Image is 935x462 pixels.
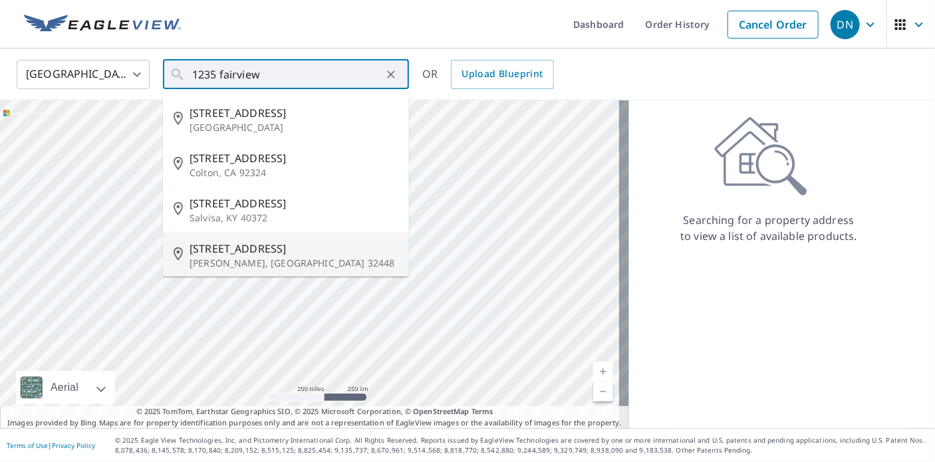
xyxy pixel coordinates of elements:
[7,441,48,450] a: Terms of Use
[190,121,398,134] p: [GEOGRAPHIC_DATA]
[593,362,613,382] a: Current Level 5, Zoom In
[192,56,382,93] input: Search by address or latitude-longitude
[190,211,398,225] p: Salvisa, KY 40372
[190,241,398,257] span: [STREET_ADDRESS]
[52,441,95,450] a: Privacy Policy
[190,257,398,270] p: [PERSON_NAME], [GEOGRAPHIC_DATA] 32448
[190,105,398,121] span: [STREET_ADDRESS]
[136,406,493,417] span: © 2025 TomTom, Earthstar Geographics SIO, © 2025 Microsoft Corporation, ©
[7,441,95,449] p: |
[190,195,398,211] span: [STREET_ADDRESS]
[24,15,181,35] img: EV Logo
[17,56,150,93] div: [GEOGRAPHIC_DATA]
[471,406,493,416] a: Terms
[190,166,398,179] p: Colton, CA 92324
[728,11,819,39] a: Cancel Order
[382,65,400,84] button: Clear
[413,406,469,416] a: OpenStreetMap
[451,60,553,89] a: Upload Blueprint
[422,60,554,89] div: OR
[462,66,543,82] span: Upload Blueprint
[190,150,398,166] span: [STREET_ADDRESS]
[47,371,82,404] div: Aerial
[680,212,858,244] p: Searching for a property address to view a list of available products.
[593,382,613,402] a: Current Level 5, Zoom Out
[16,371,115,404] div: Aerial
[115,435,928,455] p: © 2025 Eagle View Technologies, Inc. and Pictometry International Corp. All Rights Reserved. Repo...
[831,10,860,39] div: DN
